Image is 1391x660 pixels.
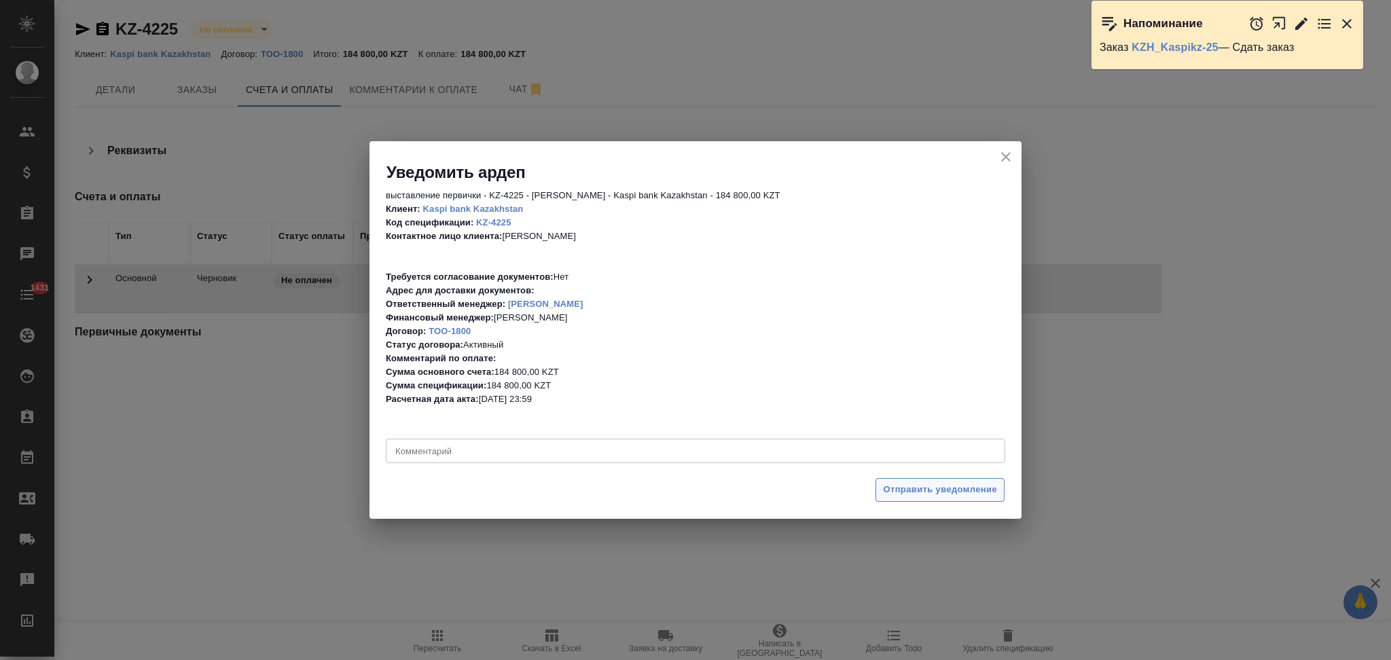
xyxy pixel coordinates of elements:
[386,162,1022,183] h2: Уведомить ардеп
[1271,9,1287,38] button: Открыть в новой вкладке
[429,326,471,336] a: ТОО-1800
[386,231,502,241] b: Контактное лицо клиента:
[875,478,1005,502] button: Отправить уведомление
[386,312,494,323] b: Финансовый менеджер:
[423,204,524,214] a: Kaspi bank Kazakhstan
[386,380,486,390] b: Сумма спецификации:
[386,367,494,377] b: Сумма основного счета:
[386,202,1005,406] p: [PERSON_NAME] Нет [PERSON_NAME] Активный 184 800,00 KZT 184 800,00 KZT [DATE] 23:59
[386,340,463,350] b: Статус договора:
[508,299,583,309] a: [PERSON_NAME]
[1248,16,1265,32] button: Отложить
[1132,41,1218,53] a: KZH_Kaspikz-25
[386,272,554,282] b: Требуется согласование документов:
[386,394,479,404] b: Расчетная дата акта:
[996,147,1016,167] button: close
[1316,16,1333,32] button: Перейти в todo
[386,217,473,227] b: Код спецификации:
[883,482,997,498] span: Отправить уведомление
[1293,16,1309,32] button: Редактировать
[386,285,535,295] b: Адрес для доставки документов:
[1100,41,1355,54] p: Заказ — Сдать заказ
[476,217,511,227] a: KZ-4225
[386,204,420,214] b: Клиент:
[386,299,505,309] b: Ответственный менеджер:
[386,189,1005,202] p: выставление первички - KZ-4225 - [PERSON_NAME] - Kaspi bank Kazakhstan - 184 800,00 KZT
[1123,17,1203,31] p: Напоминание
[1339,16,1355,32] button: Закрыть
[386,326,427,336] b: Договор:
[386,353,496,363] b: Комментарий по оплате:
